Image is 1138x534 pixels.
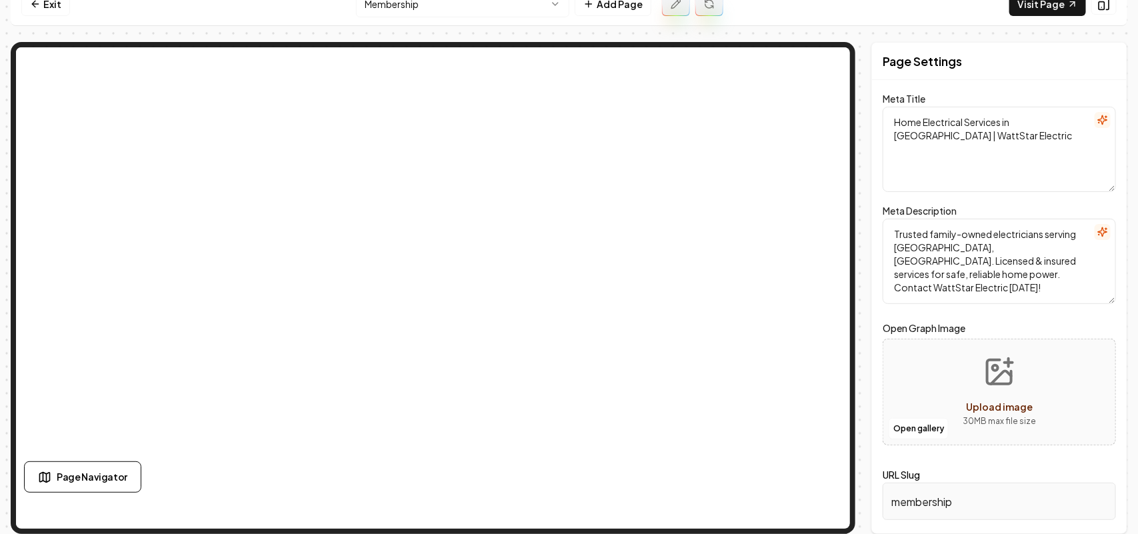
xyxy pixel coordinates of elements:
span: Upload image [966,401,1033,413]
button: Page Navigator [24,461,141,493]
button: Upload image [952,345,1047,439]
h2: Page Settings [883,52,962,71]
span: Page Navigator [57,470,127,484]
p: 30 MB max file size [963,415,1036,428]
label: Meta Title [883,93,925,105]
label: Open Graph Image [883,320,1116,336]
button: Open gallery [889,418,949,439]
label: URL Slug [883,469,920,481]
label: Meta Description [883,205,957,217]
